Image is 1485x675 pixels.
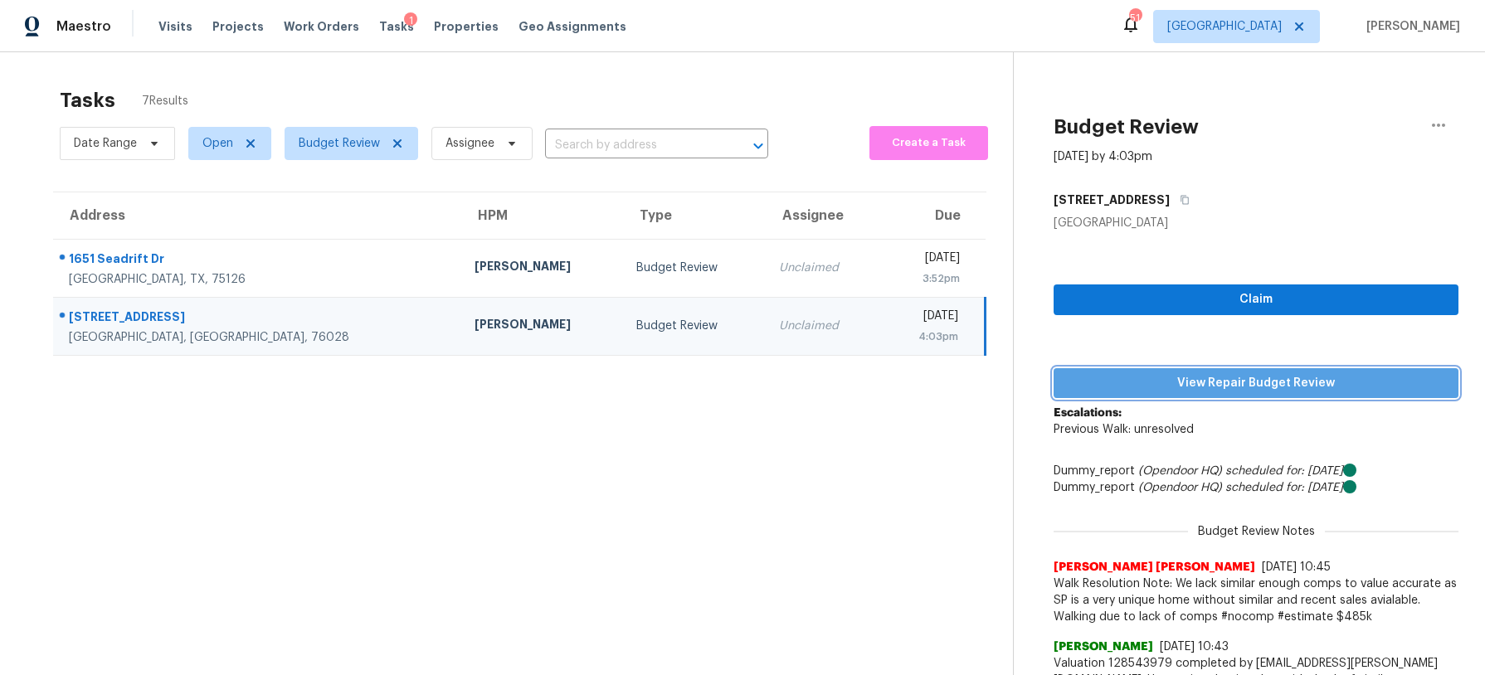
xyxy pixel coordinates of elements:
span: Previous Walk: unresolved [1054,424,1194,435]
span: [PERSON_NAME] [1360,18,1460,35]
div: 4:03pm [893,328,958,345]
span: View Repair Budget Review [1067,373,1445,394]
th: Address [53,192,461,239]
span: Visits [158,18,192,35]
h2: Budget Review [1054,119,1199,135]
span: 7 Results [142,93,188,109]
div: Unclaimed [779,260,866,276]
div: [PERSON_NAME] [475,316,610,337]
span: Tasks [379,21,414,32]
div: Dummy_report [1054,463,1458,479]
span: Projects [212,18,264,35]
span: Budget Review Notes [1188,523,1325,540]
h5: [STREET_ADDRESS] [1054,192,1170,208]
button: Claim [1054,284,1458,315]
th: Type [623,192,766,239]
th: Assignee [766,192,879,239]
div: [DATE] [893,308,958,328]
span: Open [202,135,233,152]
span: Work Orders [284,18,359,35]
div: 1651 Seadrift Dr [69,250,448,271]
th: HPM [461,192,623,239]
span: Claim [1067,289,1445,310]
i: scheduled for: [DATE] [1225,465,1343,477]
span: [GEOGRAPHIC_DATA] [1167,18,1282,35]
div: [DATE] [893,250,959,270]
span: Date Range [74,135,137,152]
div: 51 [1129,10,1141,27]
div: [GEOGRAPHIC_DATA] [1054,215,1458,231]
span: [DATE] 10:45 [1262,561,1331,573]
div: 1 [404,12,417,29]
div: [STREET_ADDRESS] [69,308,448,329]
span: Properties [434,18,499,35]
div: 3:52pm [893,270,959,287]
div: Budget Review [636,260,752,276]
span: [DATE] 10:43 [1160,641,1229,653]
div: Budget Review [636,318,752,334]
span: Walk Resolution Note: We lack similar enough comps to value accurate as SP is a very unique home ... [1054,575,1458,625]
i: (Opendoor HQ) [1138,465,1222,477]
div: [PERSON_NAME] [475,258,610,279]
span: Geo Assignments [519,18,626,35]
button: Create a Task [869,126,988,160]
b: Escalations: [1054,407,1122,419]
div: Dummy_report [1054,479,1458,496]
span: Budget Review [299,135,380,152]
span: Assignee [445,135,494,152]
button: Copy Address [1170,185,1192,215]
div: [GEOGRAPHIC_DATA], [GEOGRAPHIC_DATA], 76028 [69,329,448,346]
i: scheduled for: [DATE] [1225,482,1343,493]
th: Due [879,192,985,239]
span: Create a Task [878,134,980,153]
div: [GEOGRAPHIC_DATA], TX, 75126 [69,271,448,288]
input: Search by address [545,133,722,158]
span: [PERSON_NAME] [PERSON_NAME] [1054,559,1255,575]
span: Maestro [56,18,111,35]
button: Open [747,134,770,158]
span: [PERSON_NAME] [1054,639,1153,655]
h2: Tasks [60,92,115,109]
button: View Repair Budget Review [1054,368,1458,399]
div: [DATE] by 4:03pm [1054,148,1152,165]
div: Unclaimed [779,318,866,334]
i: (Opendoor HQ) [1138,482,1222,493]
